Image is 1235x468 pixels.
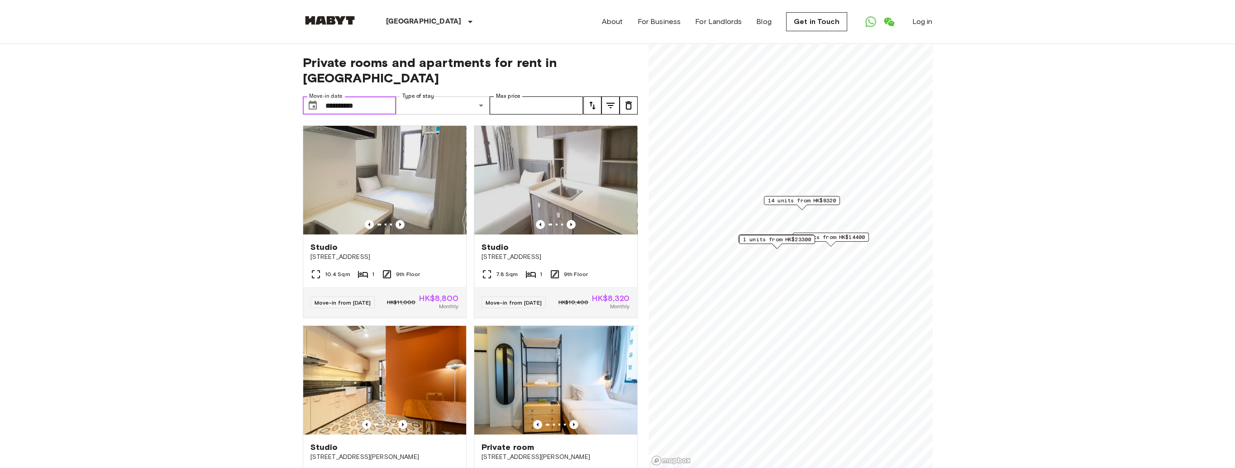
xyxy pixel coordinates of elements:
[536,220,545,229] button: Previous image
[558,298,588,306] span: HK$10,400
[315,299,371,306] span: Move-in from [DATE]
[564,270,588,278] span: 9th Floor
[912,16,933,27] a: Log in
[303,126,466,234] img: Marketing picture of unit HK-01-067-062-01
[310,453,459,462] span: [STREET_ADDRESS][PERSON_NAME]
[786,12,847,31] a: Get in Touch
[387,298,415,306] span: HK$11,000
[486,299,542,306] span: Move-in from [DATE]
[419,294,458,302] span: HK$8,800
[738,234,814,248] div: Map marker
[620,96,638,115] button: tune
[303,326,466,435] img: Marketing picture of unit HK-01-058-001-001
[303,55,638,86] span: Private rooms and apartments for rent in [GEOGRAPHIC_DATA]
[743,235,811,244] span: 1 units from HK$23300
[763,196,839,210] div: Map marker
[474,125,638,318] a: Marketing picture of unit HK-01-067-063-01Previous imagePrevious imageStudio[STREET_ADDRESS]7.8 S...
[310,442,338,453] span: Studio
[310,253,459,262] span: [STREET_ADDRESS]
[303,16,357,25] img: Habyt
[796,233,864,241] span: 1 units from HK$14400
[474,126,637,234] img: Marketing picture of unit HK-01-067-063-01
[768,196,835,205] span: 14 units from HK$8320
[482,253,630,262] span: [STREET_ADDRESS]
[482,453,630,462] span: [STREET_ADDRESS][PERSON_NAME]
[365,220,374,229] button: Previous image
[303,125,467,318] a: Marketing picture of unit HK-01-067-062-01Previous imagePrevious imageStudio[STREET_ADDRESS]10.4 ...
[583,96,601,115] button: tune
[637,16,681,27] a: For Business
[651,455,691,466] a: Mapbox logo
[880,13,898,31] a: Open WeChat
[533,420,542,429] button: Previous image
[695,16,742,27] a: For Landlords
[482,242,509,253] span: Studio
[602,16,623,27] a: About
[398,420,407,429] button: Previous image
[792,233,868,247] div: Map marker
[396,220,405,229] button: Previous image
[372,270,374,278] span: 1
[309,92,343,100] label: Move-in date
[496,270,518,278] span: 7.8 Sqm
[396,270,420,278] span: 9th Floor
[601,96,620,115] button: tune
[569,420,578,429] button: Previous image
[567,220,576,229] button: Previous image
[439,302,458,310] span: Monthly
[482,442,534,453] span: Private room
[386,16,462,27] p: [GEOGRAPHIC_DATA]
[540,270,542,278] span: 1
[862,13,880,31] a: Open WhatsApp
[304,96,322,115] button: Choose date, selected date is 15 Nov 2025
[474,326,637,435] img: Marketing picture of unit HK-01-046-007-01
[325,270,350,278] span: 10.4 Sqm
[496,92,520,100] label: Max price
[610,302,629,310] span: Monthly
[592,294,629,302] span: HK$8,320
[756,16,772,27] a: Blog
[402,92,434,100] label: Type of stay
[362,420,371,429] button: Previous image
[310,242,338,253] span: Studio
[739,235,815,249] div: Map marker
